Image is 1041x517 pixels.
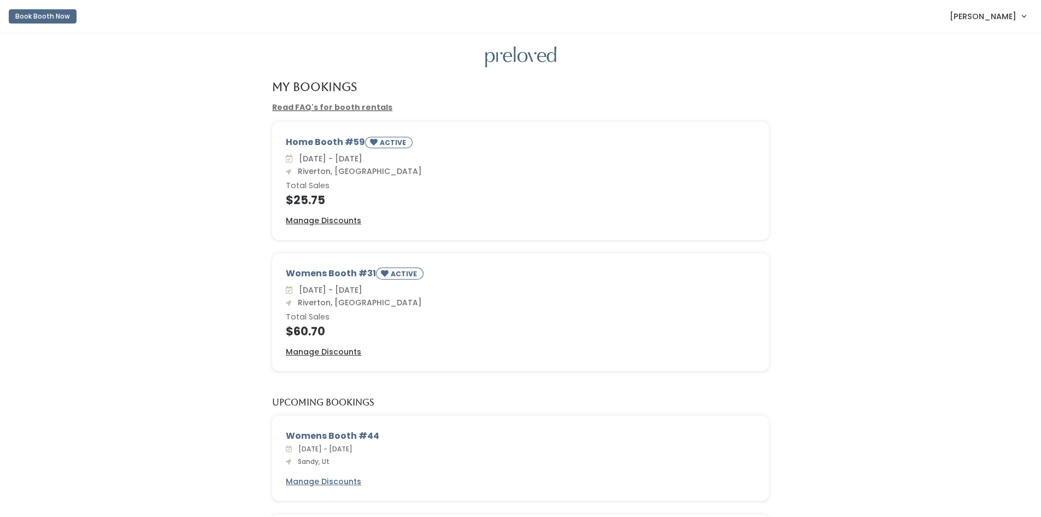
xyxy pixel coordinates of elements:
[272,102,392,113] a: Read FAQ's for booth rentals
[286,215,361,226] a: Manage Discounts
[286,476,361,487] a: Manage Discounts
[9,4,77,28] a: Book Booth Now
[286,267,755,284] div: Womens Booth #31
[293,166,422,177] span: Riverton, [GEOGRAPHIC_DATA]
[295,153,362,164] span: [DATE] - [DATE]
[950,10,1016,22] span: [PERSON_NAME]
[272,80,357,93] h4: My Bookings
[939,4,1037,28] a: [PERSON_NAME]
[380,138,408,147] small: ACTIVE
[295,284,362,295] span: [DATE] - [DATE]
[272,398,374,408] h5: Upcoming Bookings
[286,313,755,322] h6: Total Sales
[286,429,755,443] div: Womens Booth #44
[286,476,361,487] u: Manage Discounts
[286,346,361,358] a: Manage Discounts
[286,194,755,206] h4: $25.75
[293,457,330,466] span: Sandy, Ut
[485,47,556,68] img: preloved logo
[293,297,422,308] span: Riverton, [GEOGRAPHIC_DATA]
[294,444,352,454] span: [DATE] - [DATE]
[286,325,755,338] h4: $60.70
[286,136,755,153] div: Home Booth #59
[286,182,755,190] h6: Total Sales
[9,9,77,24] button: Book Booth Now
[391,269,419,278] small: ACTIVE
